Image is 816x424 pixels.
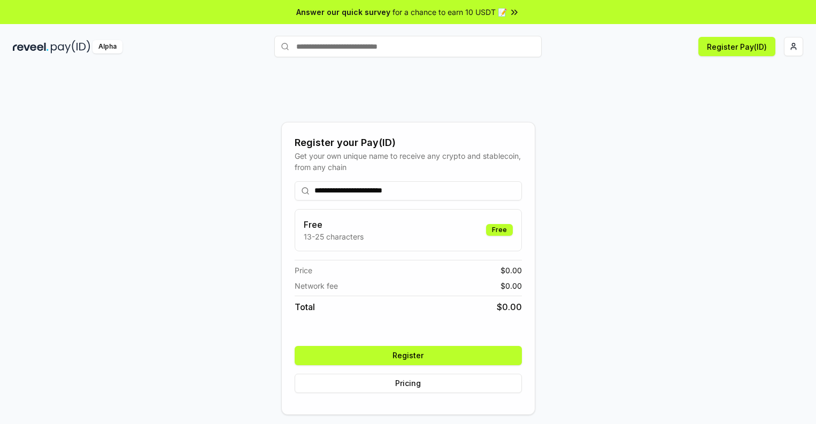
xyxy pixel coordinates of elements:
[497,300,522,313] span: $ 0.00
[295,346,522,365] button: Register
[486,224,513,236] div: Free
[295,280,338,291] span: Network fee
[392,6,507,18] span: for a chance to earn 10 USDT 📝
[93,40,122,53] div: Alpha
[295,265,312,276] span: Price
[304,218,364,231] h3: Free
[295,300,315,313] span: Total
[501,265,522,276] span: $ 0.00
[51,40,90,53] img: pay_id
[296,6,390,18] span: Answer our quick survey
[698,37,775,56] button: Register Pay(ID)
[304,231,364,242] p: 13-25 characters
[295,150,522,173] div: Get your own unique name to receive any crypto and stablecoin, from any chain
[13,40,49,53] img: reveel_dark
[501,280,522,291] span: $ 0.00
[295,135,522,150] div: Register your Pay(ID)
[295,374,522,393] button: Pricing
